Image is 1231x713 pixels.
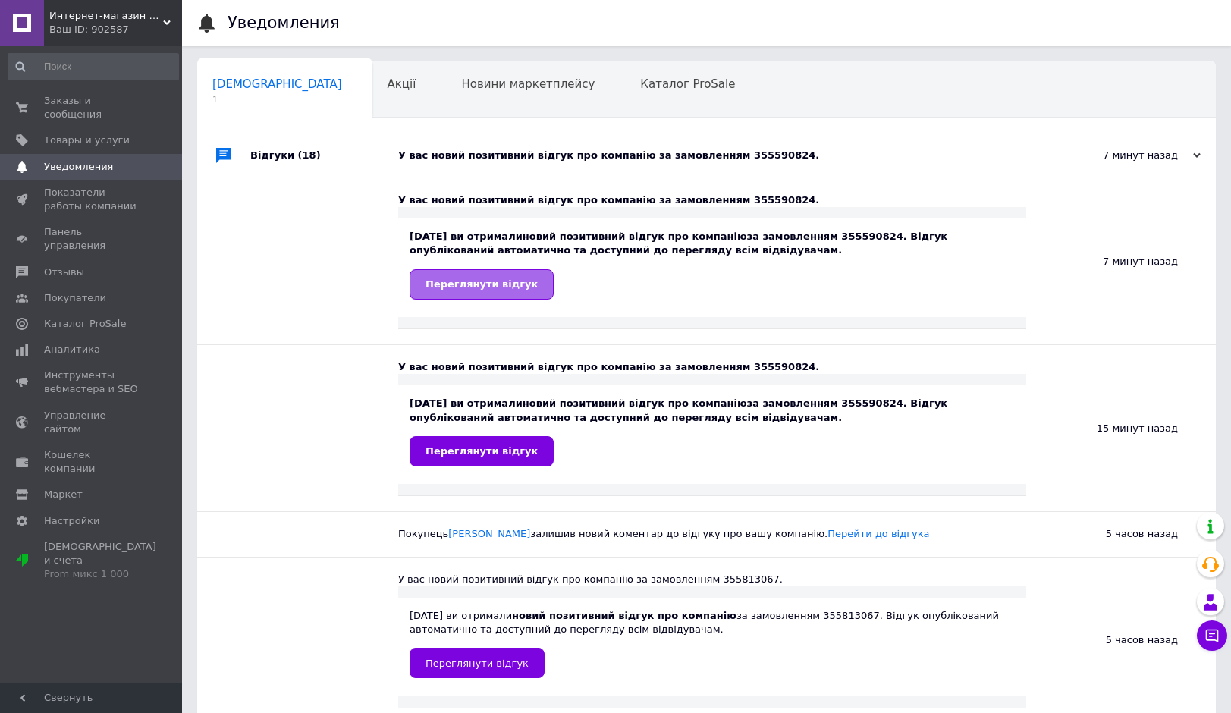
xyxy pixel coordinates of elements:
input: Поиск [8,53,179,80]
span: Товары и услуги [44,133,130,147]
span: Инструменты вебмастера и SEO [44,369,140,396]
span: Отзывы [44,265,84,279]
div: У вас новий позитивний відгук про компанію за замовленням 355590824. [398,360,1026,374]
b: новий позитивний відгук про компанію [512,610,736,621]
h1: Уведомления [228,14,340,32]
span: Новини маркетплейсу [461,77,595,91]
button: Чат с покупателем [1197,620,1227,651]
div: У вас новий позитивний відгук про компанію за замовленням 355590824. [398,149,1049,162]
div: [DATE] ви отримали за замовленням 355590824. Відгук опублікований автоматично та доступний до пер... [410,397,1015,466]
span: Показатели работы компании [44,186,140,213]
span: Каталог ProSale [640,77,735,91]
span: Уведомления [44,160,113,174]
span: Переглянути відгук [426,658,529,669]
b: новий позитивний відгук про компанію [523,397,747,409]
div: 5 часов назад [1026,512,1216,556]
a: Перейти до відгука [827,528,929,539]
div: 15 минут назад [1026,345,1216,511]
b: новий позитивний відгук про компанію [523,231,747,242]
div: Покупець залишив новий коментар до відгуку про вашу компанію. [398,527,1026,541]
div: 7 минут назад [1026,178,1216,344]
span: Аналитика [44,343,100,356]
div: У вас новий позитивний відгук про компанію за замовленням 355813067. [398,573,1026,586]
div: У вас новий позитивний відгук про компанію за замовленням 355590824. [398,193,1026,207]
div: 7 минут назад [1049,149,1201,162]
span: Панель управления [44,225,140,253]
span: Настройки [44,514,99,528]
span: Кошелек компании [44,448,140,476]
span: Заказы и сообщения [44,94,140,121]
div: Ваш ID: 902587 [49,23,182,36]
span: Интернет-магазин "VD-sport" [49,9,163,23]
span: (18) [298,149,321,161]
span: [DEMOGRAPHIC_DATA] [212,77,342,91]
div: Відгуки [250,133,398,178]
span: Маркет [44,488,83,501]
span: Акції [388,77,416,91]
span: 1 [212,94,342,105]
a: [PERSON_NAME] [448,528,530,539]
span: [DEMOGRAPHIC_DATA] и счета [44,540,156,582]
div: [DATE] ви отримали за замовленням 355813067. Відгук опублікований автоматично та доступний до пер... [410,609,1015,678]
span: Переглянути відгук [426,278,538,290]
span: Каталог ProSale [44,317,126,331]
a: Переглянути відгук [410,269,554,300]
span: Переглянути відгук [426,445,538,457]
a: Переглянути відгук [410,436,554,466]
span: Покупатели [44,291,106,305]
div: Prom микс 1 000 [44,567,156,581]
a: Переглянути відгук [410,648,545,678]
span: Управление сайтом [44,409,140,436]
div: [DATE] ви отримали за замовленням 355590824. Відгук опублікований автоматично та доступний до пер... [410,230,1015,299]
